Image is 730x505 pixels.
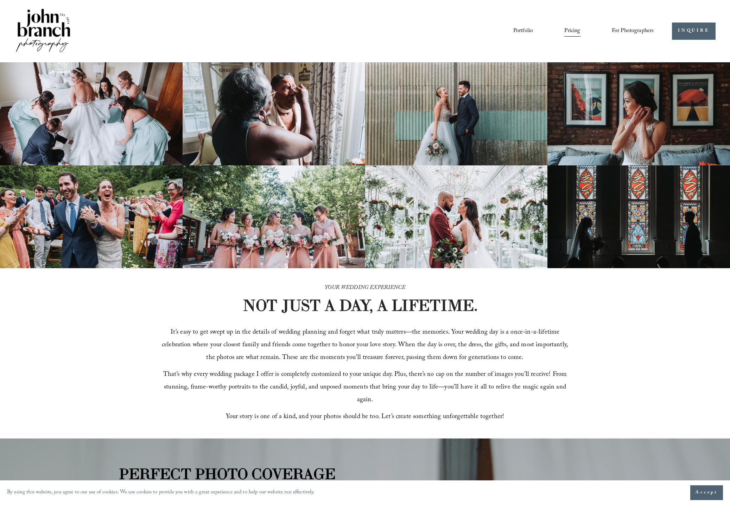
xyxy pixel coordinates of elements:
[365,62,548,165] img: A bride and groom standing together, laughing, with the bride holding a bouquet in front of a cor...
[183,165,365,269] img: A bride and four bridesmaids in pink dresses, holding bouquets with pink and white flowers, smili...
[547,62,730,165] img: Bride adjusting earring in front of framed posters on a brick wall.
[162,327,570,364] span: It’s easy to get swept up in the details of wedding planning and forget what truly matters—the me...
[612,26,654,37] span: For Photographers
[325,283,405,293] em: YOUR WEDDING EXPERIENCE
[564,25,580,37] a: Pricing
[7,488,315,498] p: By using this website, you agree to our use of cookies. We use cookies to provide you with a grea...
[547,165,730,269] img: Silhouettes of a bride and groom facing each other in a church, with colorful stained glass windo...
[612,25,654,37] a: folder dropdown
[513,25,533,37] a: Portfolio
[119,465,335,483] strong: PERFECT PHOTO COVERAGE
[15,7,72,55] img: John Branch IV Photography
[226,412,504,423] span: Your story is one of a kind, and your photos should be too. Let’s create something unforgettable ...
[672,23,715,40] a: INQUIRE
[696,489,718,496] span: Accept
[163,370,569,406] span: That’s why every wedding package I offer is completely customized to your unique day. Plus, there...
[690,485,723,500] button: Accept
[365,165,548,269] img: Bride and groom standing in an elegant greenhouse with chandeliers and lush greenery.
[243,296,478,315] strong: NOT JUST A DAY, A LIFETIME.
[183,62,365,165] img: Woman applying makeup to another woman near a window with floral curtains and autumn flowers.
